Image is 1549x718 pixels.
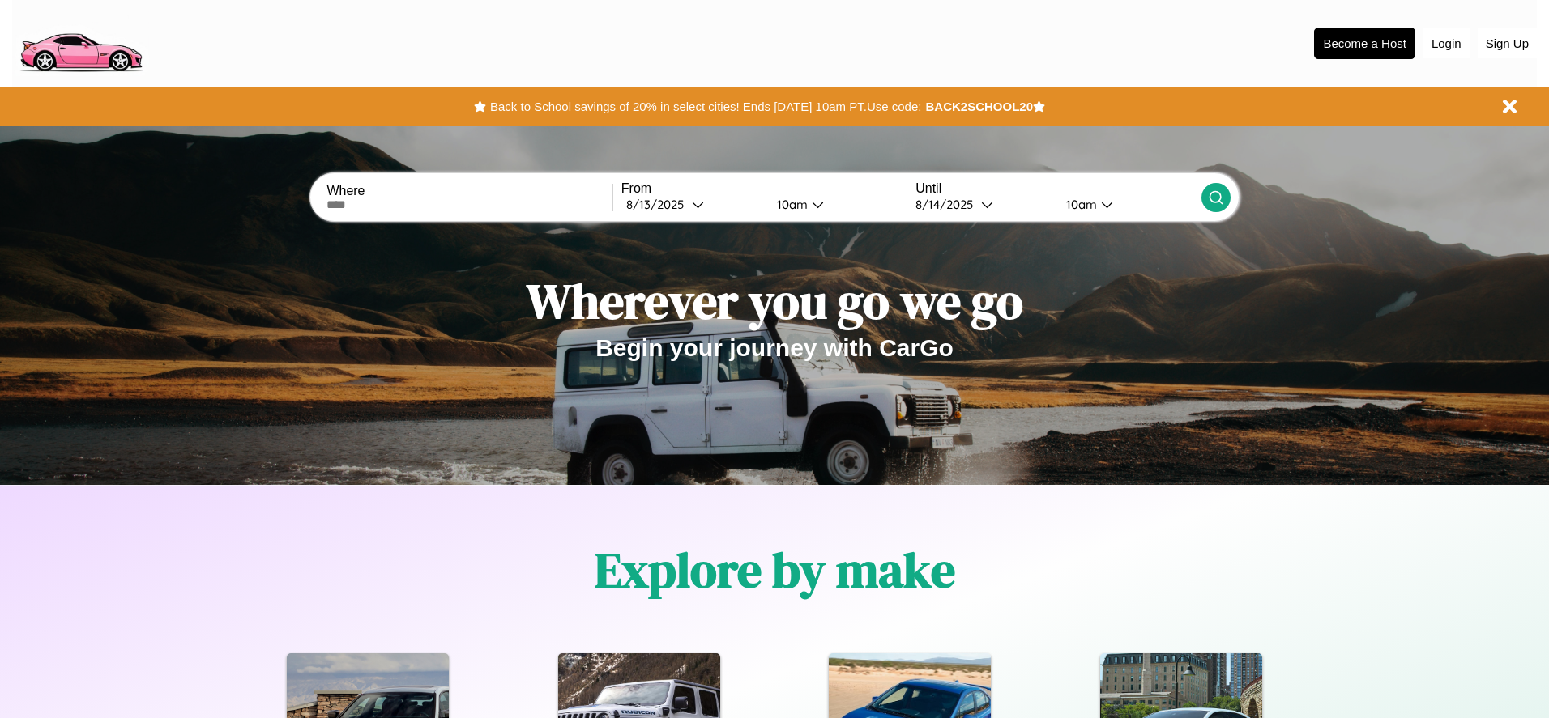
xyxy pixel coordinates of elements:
button: Login [1423,28,1470,58]
label: From [621,181,907,196]
h1: Explore by make [595,537,955,603]
button: 10am [764,196,907,213]
div: 10am [769,197,812,212]
button: Become a Host [1314,28,1415,59]
div: 10am [1058,197,1101,212]
button: Sign Up [1478,28,1537,58]
div: 8 / 13 / 2025 [626,197,692,212]
label: Until [915,181,1201,196]
div: 8 / 14 / 2025 [915,197,981,212]
button: Back to School savings of 20% in select cities! Ends [DATE] 10am PT.Use code: [486,96,925,118]
b: BACK2SCHOOL20 [925,100,1033,113]
button: 10am [1053,196,1201,213]
label: Where [326,184,612,198]
img: logo [12,8,149,76]
button: 8/13/2025 [621,196,764,213]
